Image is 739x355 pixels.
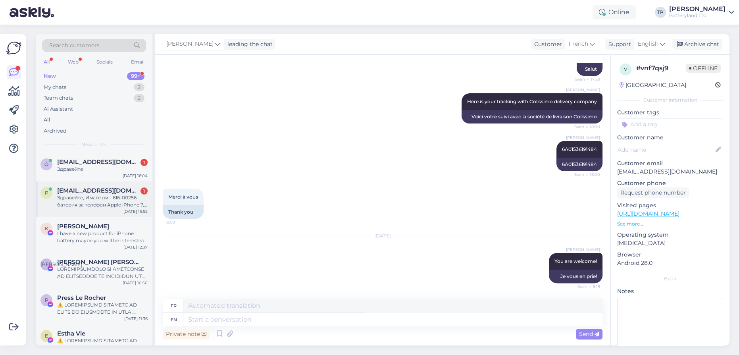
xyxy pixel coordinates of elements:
div: 1 [140,159,148,166]
div: Customer [531,40,562,48]
p: Browser [617,251,723,259]
div: New [44,72,56,80]
div: [DATE] 12:37 [123,244,148,250]
div: Thank you [163,205,204,219]
div: Socials [95,57,114,67]
span: Seen ✓ 17:59 [570,76,600,82]
div: Customer information [617,96,723,104]
span: [PERSON_NAME] [166,40,214,48]
p: See more ... [617,220,723,228]
span: office@cryptosystemsbg.com [57,158,140,166]
span: English [638,40,658,48]
p: Visited pages [617,201,723,210]
div: [PERSON_NAME] [669,6,726,12]
span: Seen ✓ 18:00 [570,124,600,130]
img: Askly Logo [6,41,21,56]
span: p [45,190,48,196]
span: E [45,333,48,339]
div: AI Assistant [44,105,73,113]
div: Archived [44,127,67,135]
div: Archive chat [672,39,722,50]
span: Merci à vous [168,194,198,200]
div: [GEOGRAPHIC_DATA] [620,81,686,89]
span: [PERSON_NAME] [566,135,600,141]
span: 6A01536191484 [562,146,597,152]
span: [PERSON_NAME] [566,247,600,253]
span: Search customers [49,41,100,50]
span: Estha Vie [57,330,85,337]
div: Web [66,57,80,67]
span: v [624,66,627,72]
div: 2 [134,83,144,91]
div: Здравейте [57,166,148,173]
p: Notes [617,287,723,295]
p: [MEDICAL_DATA] [617,239,723,247]
div: # vnf7qsj9 [636,64,686,73]
div: [DATE] 15:52 [123,208,148,214]
span: Kelvin Xu [57,223,109,230]
div: [DATE] 11:36 [124,316,148,322]
p: Customer phone [617,179,723,187]
p: Customer email [617,159,723,168]
span: New chats [81,141,107,148]
div: Salut [577,62,602,76]
span: paradox1914@abv.bg [57,187,140,194]
div: [DATE] 16:04 [123,173,148,179]
p: Customer tags [617,108,723,117]
div: I have a new product for iPhone battery maybe you will be interested😁 [57,230,148,244]
div: Здравейте, Имате ли - 616-00256 батерия за телефон Apple iPhone 7, 3.82V, 2380mAh, налична в офиса ? [57,194,148,208]
div: Extra [617,275,723,282]
p: Customer name [617,133,723,142]
div: 2 [134,94,144,102]
p: [EMAIL_ADDRESS][DOMAIN_NAME] [617,168,723,176]
span: P [45,297,48,303]
span: [PERSON_NAME] [566,87,600,93]
span: 18:09 [165,219,195,225]
span: You are welcome! [554,258,597,264]
div: ⚠️ LOREMIPSUMD SITAMETC AD ELITS DO EIUSMODTE IN UTLA! Etdolor magnaaliq enimadminim veniamq nost... [57,337,148,351]
div: Voici votre suivi avec la société de livraison Colissimo [462,110,602,123]
div: Online [593,5,636,19]
div: LOREMIPSUMDOLO SI AMETCONSE AD ELITSEDDOE TE INCIDIDUN UT LABOREET Dolorem Aliquaenima, mi veniam... [57,266,148,280]
div: ⚠️ LOREMIPSUMD SITAMETC AD ELITS DO EIUSMODTE IN UTLA! Etdolor magnaaliq enimadminim veniamq nost... [57,301,148,316]
div: TP [655,7,666,18]
div: [DATE] 10:50 [123,280,148,286]
div: en [171,313,177,326]
span: K [45,226,48,232]
div: My chats [44,83,66,91]
span: Offline [686,64,721,73]
div: Email [129,57,146,67]
p: Android 28.0 [617,259,723,267]
div: Private note [163,329,210,340]
span: Here is your tracking with Colissimo delivery company [467,98,597,104]
span: Seen ✓ 9:19 [570,284,600,289]
span: French [569,40,588,48]
div: Request phone number [617,187,689,198]
div: 6A01536191484 [556,158,602,171]
span: o [44,161,48,167]
div: All [42,57,51,67]
div: [DATE] [163,232,602,239]
span: [PERSON_NAME] [40,261,82,267]
input: Add a tag [617,118,723,130]
a: [PERSON_NAME]Batteryland Ltd [669,6,734,19]
div: Team chats [44,94,73,102]
div: fr [171,299,177,313]
span: Seen ✓ 18:00 [570,172,600,177]
span: Л. Ирина [57,259,140,266]
div: Je vous en prie! [549,270,602,283]
span: Send [579,330,599,338]
div: Batteryland Ltd [669,12,726,19]
span: Press Le Rocher [57,294,106,301]
a: [URL][DOMAIN_NAME] [617,210,679,217]
p: Operating system [617,231,723,239]
div: Support [605,40,631,48]
div: All [44,116,50,124]
div: 99+ [127,72,144,80]
div: leading the chat [224,40,273,48]
input: Add name [618,145,714,154]
div: 1 [140,187,148,195]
